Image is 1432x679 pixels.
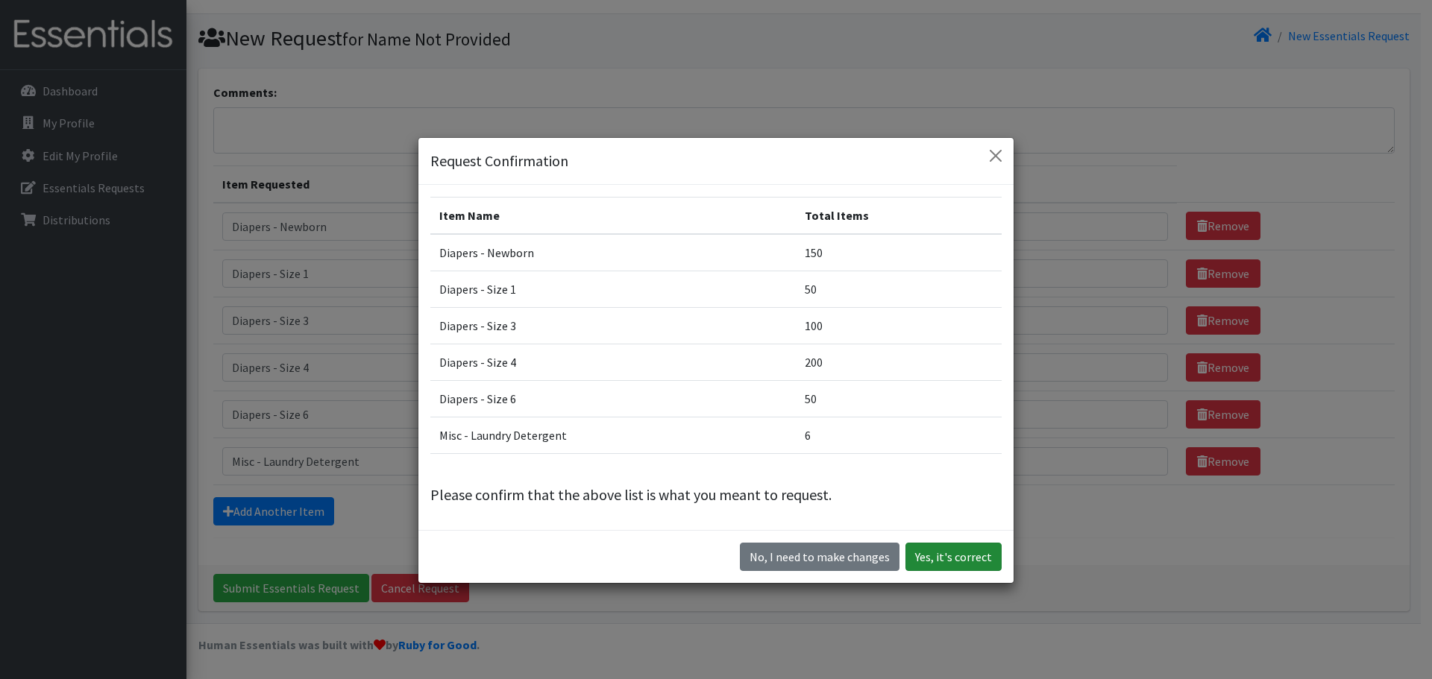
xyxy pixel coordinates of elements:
th: Total Items [796,198,1002,235]
td: Diapers - Size 6 [430,381,796,417]
td: 50 [796,271,1002,308]
td: 200 [796,344,1002,381]
td: Diapers - Size 4 [430,344,796,381]
button: No I need to make changes [740,543,899,571]
td: Diapers - Newborn [430,234,796,271]
button: Yes, it's correct [905,543,1002,571]
td: 50 [796,381,1002,417]
td: 6 [796,417,1002,454]
td: 100 [796,308,1002,344]
p: Please confirm that the above list is what you meant to request. [430,484,1002,506]
td: Diapers - Size 1 [430,271,796,308]
td: 150 [796,234,1002,271]
button: Close [984,144,1008,168]
th: Item Name [430,198,796,235]
td: Misc - Laundry Detergent [430,417,796,454]
td: Diapers - Size 3 [430,308,796,344]
h5: Request Confirmation [430,150,568,172]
